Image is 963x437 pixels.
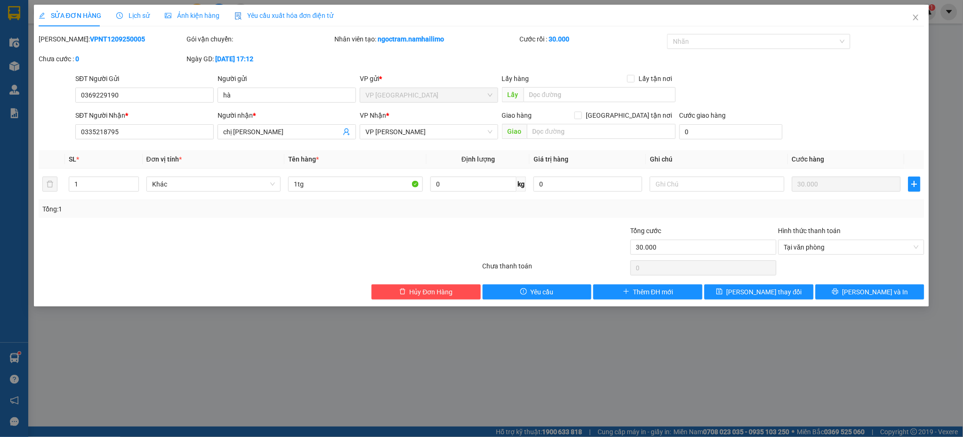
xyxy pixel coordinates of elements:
li: Nam Hải Limousine [5,5,137,40]
div: Gói vận chuyển: [186,34,332,44]
div: Ngày GD: [186,54,332,64]
div: Cước rồi : [519,34,665,44]
input: Cước giao hàng [680,124,782,139]
span: clock-circle [116,12,123,19]
div: Tổng: 1 [42,204,372,214]
span: edit [39,12,45,19]
div: Người gửi [218,73,356,84]
span: VP Phan Thiết [365,125,493,139]
div: Nhân viên tạo: [334,34,518,44]
span: Lịch sử [116,12,150,19]
div: VP gửi [360,73,498,84]
li: VP VP [PERSON_NAME] [65,51,125,72]
span: [PERSON_NAME] thay đổi [727,287,802,297]
div: Người nhận [218,110,356,121]
span: Hủy Đơn Hàng [410,287,453,297]
span: Lấy hàng [502,75,529,82]
input: 0 [792,177,901,192]
span: Đơn vị tính [146,155,182,163]
button: Close [903,5,929,31]
span: Yêu cầu xuất hóa đơn điện tử [235,12,334,19]
span: VP Nha Trang [365,88,493,102]
span: Khác [152,177,275,191]
span: Tổng cước [631,227,662,235]
b: VPNT1209250005 [90,35,146,43]
span: Cước hàng [792,155,825,163]
input: Dọc đường [524,87,676,102]
button: exclamation-circleYêu cầu [483,284,592,299]
span: Lấy tận nơi [635,73,676,84]
button: delete [42,177,57,192]
span: Định lượng [461,155,495,163]
label: Cước giao hàng [680,112,726,119]
li: VP VP [GEOGRAPHIC_DATA] [5,51,65,82]
button: printer[PERSON_NAME] và In [816,284,925,299]
span: Giá trị hàng [534,155,568,163]
b: [DATE] 17:12 [215,55,253,63]
button: plus [908,177,921,192]
div: SĐT Người Gửi [75,73,214,84]
button: save[PERSON_NAME] thay đổi [704,284,814,299]
span: Tại văn phòng [784,240,919,254]
span: SL [69,155,76,163]
span: Lấy [502,87,524,102]
div: SĐT Người Nhận [75,110,214,121]
span: [PERSON_NAME] và In [842,287,908,297]
span: Tên hàng [288,155,319,163]
img: icon [235,12,242,20]
th: Ghi chú [646,150,788,169]
span: printer [832,288,839,296]
input: Dọc đường [527,124,676,139]
b: 30.000 [549,35,569,43]
button: deleteHủy Đơn Hàng [372,284,481,299]
span: exclamation-circle [520,288,527,296]
input: Ghi Chú [650,177,785,192]
span: kg [517,177,526,192]
span: Giao hàng [502,112,532,119]
span: Yêu cầu [531,287,554,297]
b: 0 [75,55,79,63]
div: Chưa thanh toán [482,261,630,277]
span: save [716,288,723,296]
span: plus [909,180,921,188]
span: picture [165,12,171,19]
div: Chưa cước : [39,54,185,64]
span: close [912,14,920,21]
input: VD: Bàn, Ghế [288,177,423,192]
button: plusThêm ĐH mới [593,284,703,299]
span: Giao [502,124,527,139]
label: Hình thức thanh toán [778,227,841,235]
span: user-add [343,128,350,136]
span: SỬA ĐƠN HÀNG [39,12,101,19]
span: plus [623,288,630,296]
span: delete [399,288,406,296]
span: [GEOGRAPHIC_DATA] tận nơi [582,110,676,121]
b: ngoctram.namhailimo [378,35,444,43]
div: [PERSON_NAME]: [39,34,185,44]
img: logo.jpg [5,5,38,38]
span: VP Nhận [360,112,386,119]
span: Ảnh kiện hàng [165,12,219,19]
span: Thêm ĐH mới [633,287,673,297]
